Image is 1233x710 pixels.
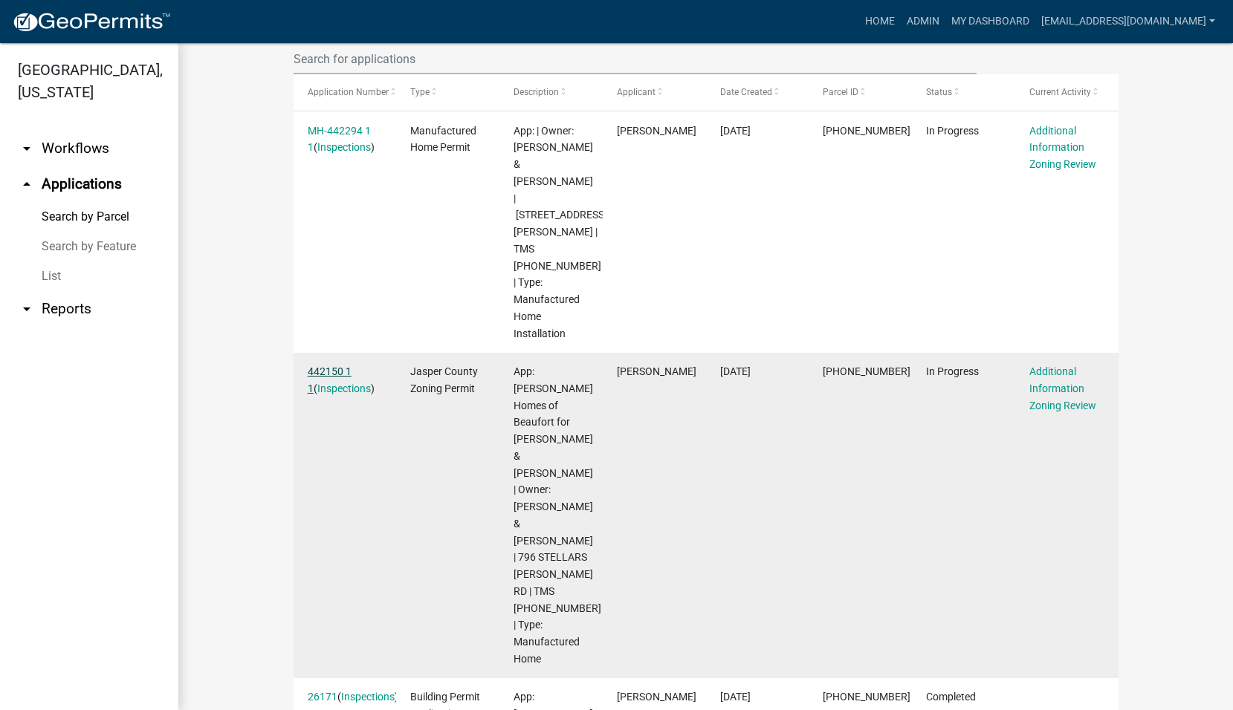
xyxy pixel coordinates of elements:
[720,691,751,703] span: 05/02/2022
[308,123,382,157] div: ( )
[308,365,352,394] a: 442150 1 1
[341,691,395,703] a: Inspections
[514,125,607,339] span: App: | Owner: AFRIKA ABRAMS & Shaneiya Wright | 796 STELLARS JAY RD | TMS 063-22-02-008 | Type: M...
[294,44,977,74] input: Search for applications
[410,365,478,394] span: Jasper County Zoning Permit
[1015,74,1119,110] datatable-header-cell: Current Activity
[823,365,910,377] span: 063-22-02-008
[617,365,696,377] span: Chelsea Aschbrenner
[317,141,371,153] a: Inspections
[912,74,1015,110] datatable-header-cell: Status
[926,691,976,703] span: Completed
[308,688,382,706] div: ( )
[720,125,751,137] span: 06/27/2025
[603,74,706,110] datatable-header-cell: Applicant
[1035,7,1221,36] a: [EMAIL_ADDRESS][DOMAIN_NAME]
[499,74,603,110] datatable-header-cell: Description
[308,125,371,154] a: MH-442294 1 1
[823,87,858,97] span: Parcel ID
[18,175,36,193] i: arrow_drop_up
[617,125,696,137] span: Chelsea Aschbrenner
[901,7,945,36] a: Admin
[514,87,559,97] span: Description
[823,125,910,137] span: 063-22-02-008
[809,74,912,110] datatable-header-cell: Parcel ID
[1029,365,1096,411] a: Additional Information Zoning Review
[926,365,979,377] span: In Progress
[308,691,337,703] a: 26171
[308,87,389,97] span: Application Number
[308,363,382,397] div: ( )
[18,300,36,318] i: arrow_drop_down
[410,87,430,97] span: Type
[823,691,910,703] span: 063-22-02-008
[945,7,1035,36] a: My Dashboard
[720,87,772,97] span: Date Created
[720,365,751,377] span: 06/27/2025
[18,140,36,157] i: arrow_drop_down
[317,382,371,394] a: Inspections
[706,74,809,110] datatable-header-cell: Date Created
[514,365,601,665] span: App: Clayton Homes of Beaufort for Afrika Abrams & Shanieya Wright | Owner: WRIGHT TONY & AFRIKA ...
[617,87,656,97] span: Applicant
[926,125,979,137] span: In Progress
[859,7,901,36] a: Home
[294,74,397,110] datatable-header-cell: Application Number
[1029,87,1091,97] span: Current Activity
[410,125,476,154] span: Manufactured Home Permit
[1029,125,1096,171] a: Additional Information Zoning Review
[926,87,952,97] span: Status
[396,74,499,110] datatable-header-cell: Type
[617,691,696,703] span: Bonnie Lawson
